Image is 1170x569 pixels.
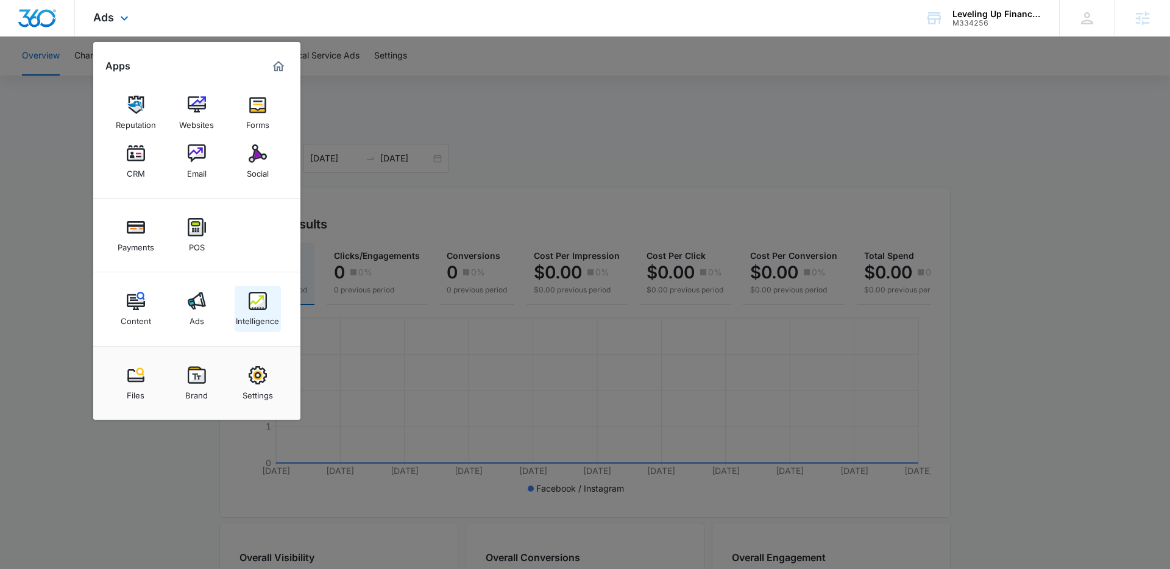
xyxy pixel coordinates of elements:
div: Email [187,163,207,178]
div: Websites [179,114,214,130]
div: Reputation [116,114,156,130]
a: Ads [174,286,220,332]
a: Email [174,138,220,185]
a: Marketing 360® Dashboard [269,57,288,76]
div: Payments [118,236,154,252]
a: Intelligence [235,286,281,332]
a: CRM [113,138,159,185]
div: Ads [190,310,204,326]
a: Reputation [113,90,159,136]
a: Settings [235,360,281,406]
div: POS [189,236,205,252]
a: POS [174,212,220,258]
div: Forms [246,114,269,130]
a: Social [235,138,281,185]
div: account name [952,9,1041,19]
div: Content [121,310,151,326]
a: Content [113,286,159,332]
div: CRM [127,163,145,178]
div: Settings [243,384,273,400]
a: Forms [235,90,281,136]
a: Websites [174,90,220,136]
span: Ads [93,11,114,24]
div: Brand [185,384,208,400]
a: Brand [174,360,220,406]
div: Intelligence [236,310,279,326]
div: Social [247,163,269,178]
div: account id [952,19,1041,27]
h2: Apps [105,60,130,72]
div: Files [127,384,144,400]
a: Files [113,360,159,406]
a: Payments [113,212,159,258]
